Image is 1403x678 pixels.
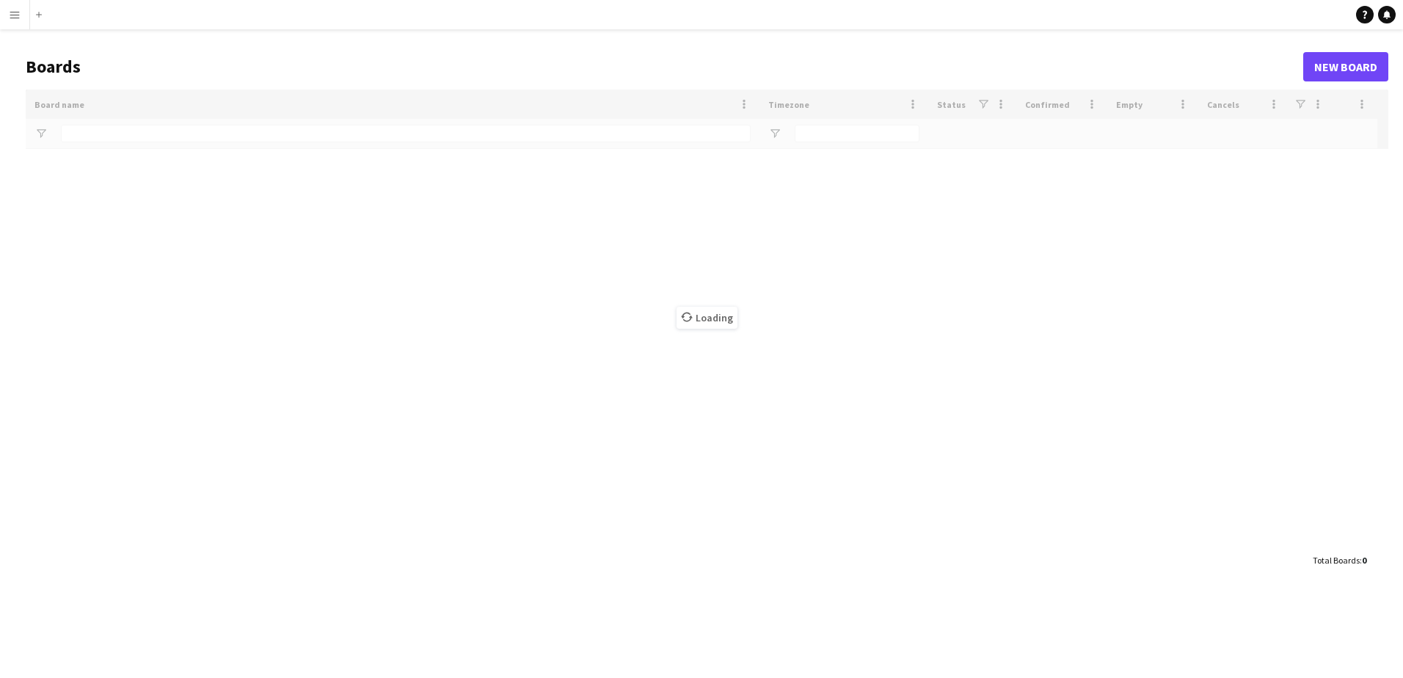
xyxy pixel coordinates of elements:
span: Total Boards [1313,555,1360,566]
a: New Board [1303,52,1388,81]
h1: Boards [26,56,1303,78]
div: : [1313,546,1366,575]
span: Loading [677,307,737,329]
span: 0 [1362,555,1366,566]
